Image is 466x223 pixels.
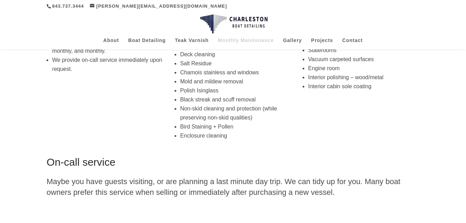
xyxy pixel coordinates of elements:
a: Monthly Maintenance [218,38,274,49]
a: About [103,38,119,49]
img: Charleston Boat Detailing [200,14,268,34]
a: [PERSON_NAME][EMAIL_ADDRESS][DOMAIN_NAME] [90,3,227,9]
a: Projects [311,38,333,49]
li: Interior polishing – wood/metal [308,73,420,82]
a: 843.737.3444 [52,3,84,9]
a: Teak Varnish [175,38,209,49]
li: Deck cleaning [180,50,291,59]
a: Boat Detailing [128,38,166,49]
li: We provide on-call service immediately upon request. [52,56,163,74]
li: Mold and mildew removal [180,77,291,86]
li: Polish Isinglass [180,86,291,95]
li: Black streak and scuff removal [180,95,291,104]
h1: On-call service [46,157,419,171]
a: Gallery [283,38,302,49]
li: Vacuum carpeted surfaces [308,55,420,64]
li: Non-skid cleaning and protection (while preserving non-skid qualities) [180,104,291,122]
li: Interior cabin sole coating [308,82,420,91]
li: Engine room [308,64,420,73]
p: Maybe you have guests visiting, or are planning a last minute day trip. We can tidy up for you. M... [46,176,419,198]
li: Salt Residue [180,59,291,68]
li: Chamois stainless and windows [180,68,291,77]
a: Contact [342,38,363,49]
li: Enclosure cleaning [180,131,291,140]
li: Staterooms [308,46,420,55]
li: Bird Staining + Pollen [180,122,291,131]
